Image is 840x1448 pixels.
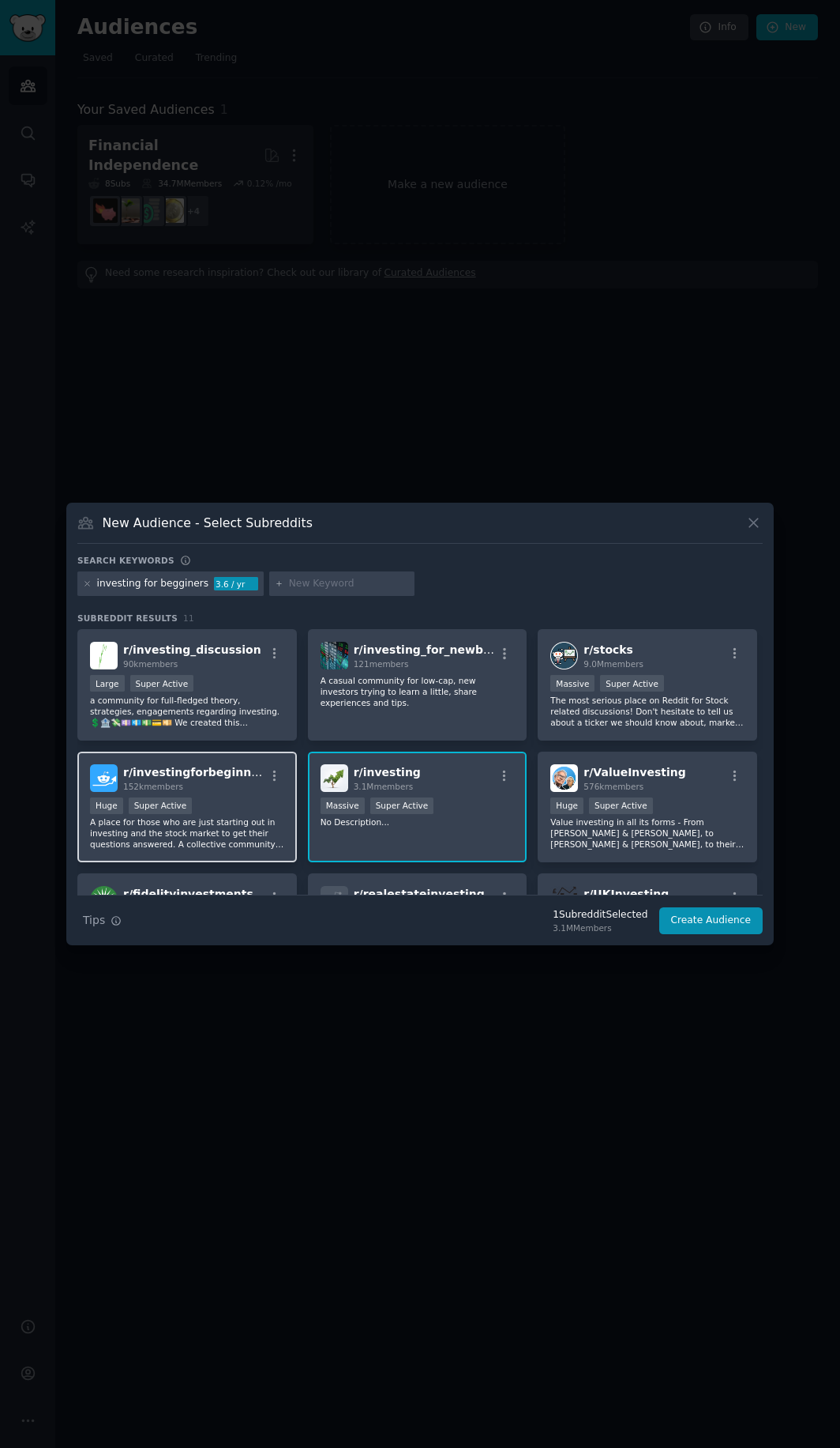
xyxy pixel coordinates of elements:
button: Create Audience [659,907,763,934]
div: Super Active [130,675,194,692]
div: 3.1M Members [553,922,647,933]
span: r/ fidelityinvestments [123,888,253,900]
div: Super Active [600,675,664,692]
span: 152k members [123,782,183,791]
h3: New Audience - Select Subreddits [103,515,313,531]
span: Tips [83,912,105,929]
p: The most serious place on Reddit for Stock related discussions! Don't hesitate to tell us about a... [550,695,744,728]
img: investingforbeginners [90,764,118,792]
h3: Search keywords [77,555,174,566]
img: UKInvesting [550,886,578,914]
img: fidelityinvestments [90,886,118,914]
span: 121 members [354,659,409,669]
p: Value investing in all its forms - From [PERSON_NAME] & [PERSON_NAME], to [PERSON_NAME] & [PERSON... [550,816,744,850]
div: Super Active [589,798,653,814]
div: Massive [550,675,594,692]
span: r/ investing_for_newbies [354,643,501,656]
p: A place for those who are just starting out in investing and the stock market to get their questi... [90,816,284,850]
div: Super Active [129,798,193,814]
input: New Keyword [289,577,409,591]
span: 576k members [583,782,643,791]
img: investing_for_newbies [321,642,348,669]
div: 3.6 / yr [214,577,258,591]
span: r/ ValueInvesting [583,766,685,779]
span: 90k members [123,659,178,669]
span: r/ investing_discussion [123,643,261,656]
span: 11 [183,613,194,623]
div: investing for begginers [97,577,209,591]
div: 1 Subreddit Selected [553,908,647,922]
span: 3.1M members [354,782,414,791]
div: Large [90,675,125,692]
p: No Description... [321,816,515,828]
span: r/ investingforbeginners [123,766,271,779]
div: Super Active [370,798,434,814]
span: r/ investing [354,766,421,779]
p: A casual community for low-cap, new investors trying to learn a little, share experiences and tips. [321,675,515,708]
div: Massive [321,798,365,814]
p: a community for full-fledged theory, strategies, engagements regarding investing. 💲🏦💸💷💶💵💳💴 We cre... [90,695,284,728]
span: r/ UKInvesting [583,888,669,900]
button: Tips [77,907,127,934]
div: Huge [550,798,583,814]
span: r/ stocks [583,643,633,656]
span: r/ realestateinvesting [354,888,485,900]
img: stocks [550,642,578,669]
span: Subreddit Results [77,613,178,624]
div: Huge [90,798,123,814]
img: ValueInvesting [550,764,578,792]
img: investing_discussion [90,642,118,669]
span: 9.0M members [583,659,643,669]
img: investing [321,764,348,792]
